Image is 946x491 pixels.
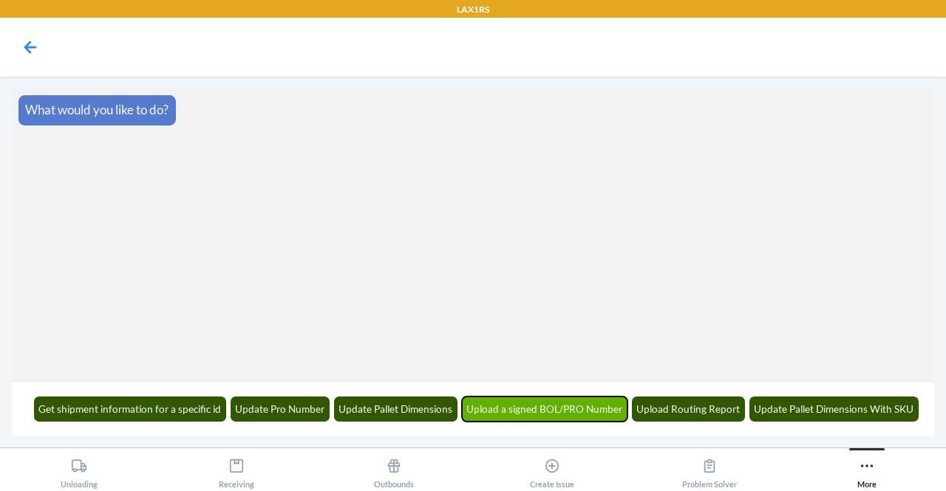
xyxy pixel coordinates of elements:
[632,396,746,422] button: Upload Routing Report
[473,448,630,489] button: Create Issue
[682,452,737,489] div: Problem Solver
[219,452,254,489] div: Receiving
[25,100,169,120] p: What would you like to do?
[34,396,227,422] button: Get shipment information for a specific id
[157,448,315,489] button: Receiving
[462,396,628,422] button: Upload a signed BOL/PRO Number
[61,452,98,489] div: Unloading
[374,452,414,489] div: Outbounds
[316,448,473,489] button: Outbounds
[334,396,458,422] button: Update Pallet Dimensions
[231,396,330,422] button: Update Pro Number
[749,396,919,422] button: Update Pallet Dimensions With SKU
[789,448,946,489] button: More
[530,452,574,489] div: Create Issue
[857,452,877,489] div: More
[457,3,489,16] p: LAX1RS
[630,448,788,489] button: Problem Solver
